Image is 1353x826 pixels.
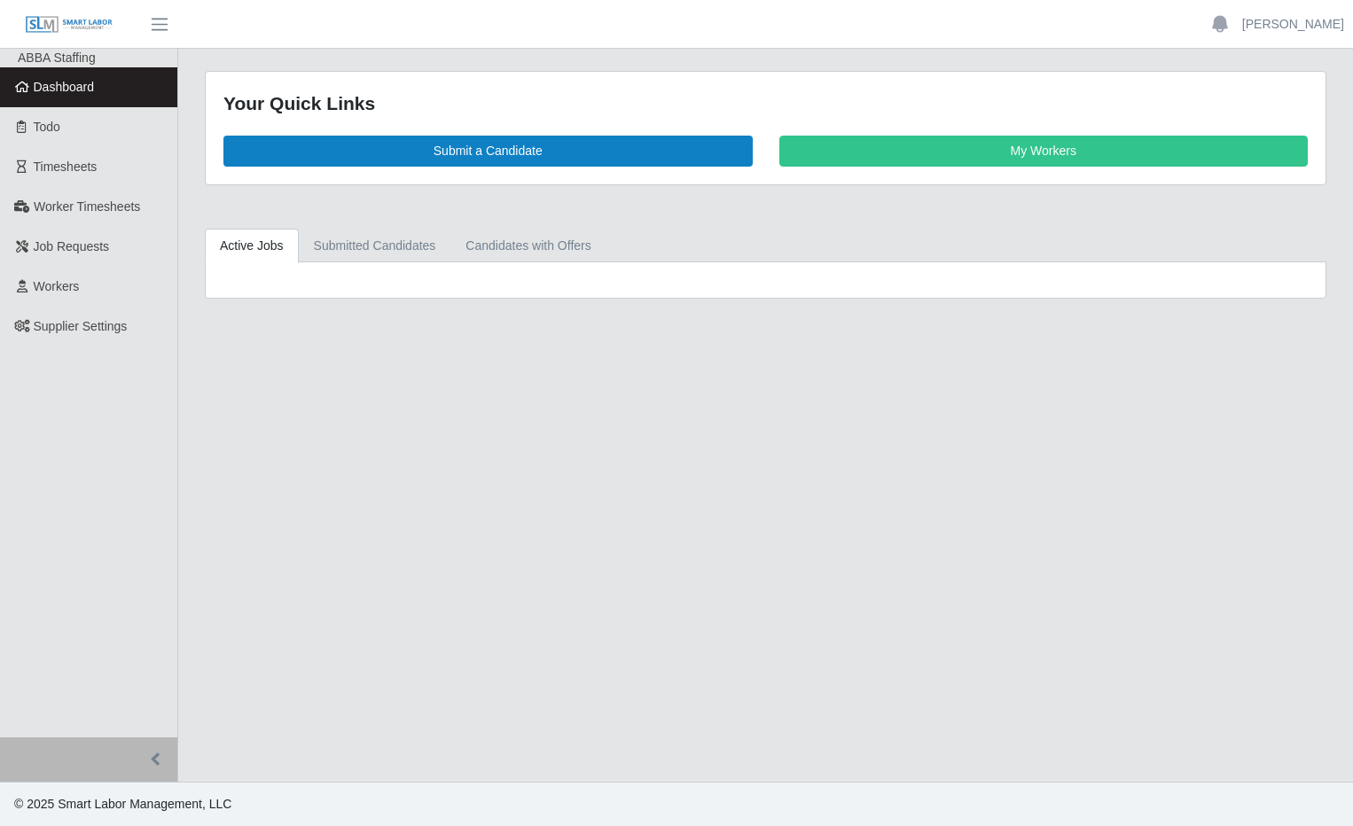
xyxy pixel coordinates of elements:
span: Worker Timesheets [34,199,140,214]
span: © 2025 Smart Labor Management, LLC [14,797,231,811]
span: ABBA Staffing [18,51,96,65]
span: Timesheets [34,160,98,174]
a: My Workers [779,136,1309,167]
a: Active Jobs [205,229,299,263]
span: Supplier Settings [34,319,128,333]
a: Submit a Candidate [223,136,753,167]
a: Submitted Candidates [299,229,451,263]
a: Candidates with Offers [450,229,606,263]
span: Workers [34,279,80,293]
span: Todo [34,120,60,134]
img: SLM Logo [25,15,113,35]
span: Job Requests [34,239,110,253]
div: Your Quick Links [223,90,1308,118]
a: [PERSON_NAME] [1242,15,1344,34]
span: Dashboard [34,80,95,94]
